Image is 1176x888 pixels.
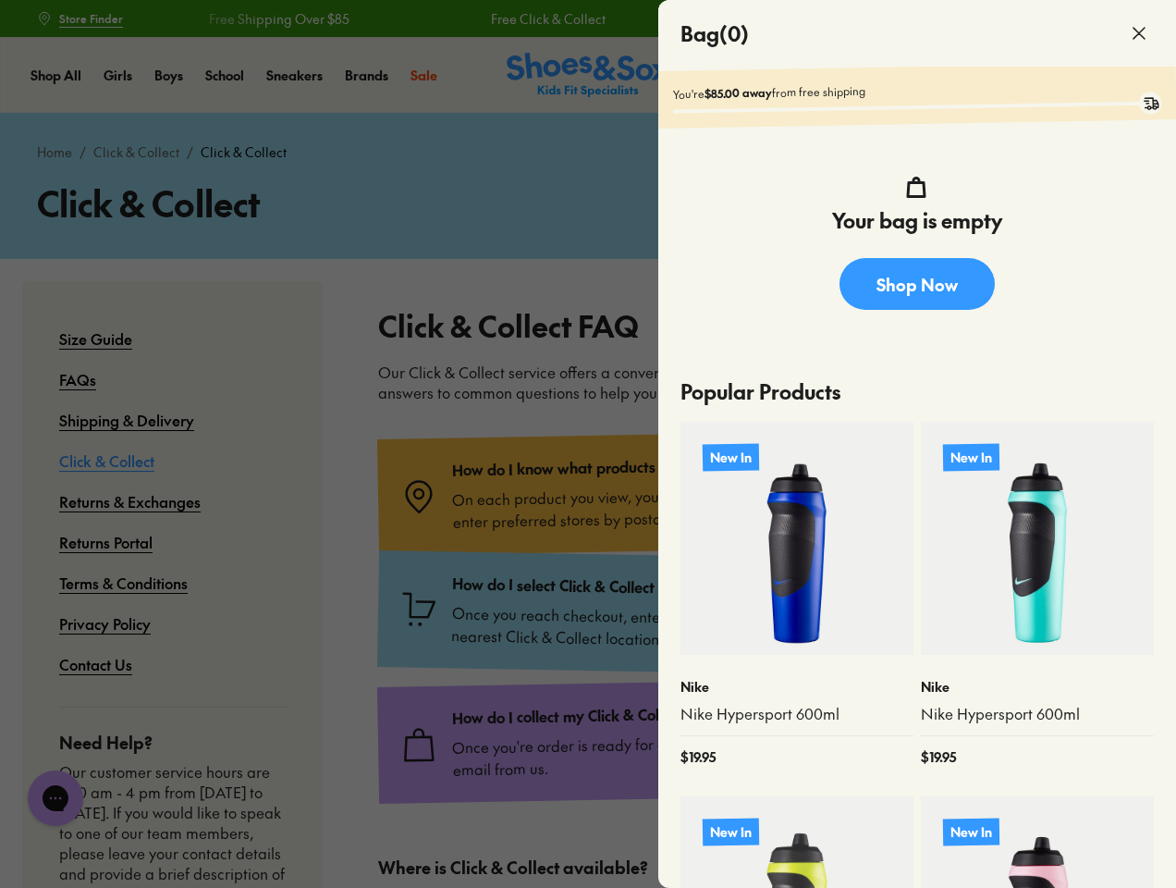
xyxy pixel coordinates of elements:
[680,704,913,724] a: Nike Hypersport 600ml
[943,443,999,471] p: New In
[673,77,1161,102] p: You're from free shipping
[703,443,759,471] p: New In
[680,422,913,655] a: New In
[921,704,1154,724] a: Nike Hypersport 600ml
[703,818,759,845] p: New In
[680,677,913,697] p: Nike
[921,747,956,767] span: $ 19.95
[680,18,749,49] h4: Bag ( 0 )
[9,6,65,62] button: Open gorgias live chat
[839,258,995,310] a: Shop Now
[943,818,999,845] p: New In
[680,362,1154,422] p: Popular Products
[921,422,1154,655] a: New In
[680,747,716,767] span: $ 19.95
[921,677,1154,697] p: Nike
[704,85,772,101] b: $85.00 away
[832,205,1002,236] h4: Your bag is empty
